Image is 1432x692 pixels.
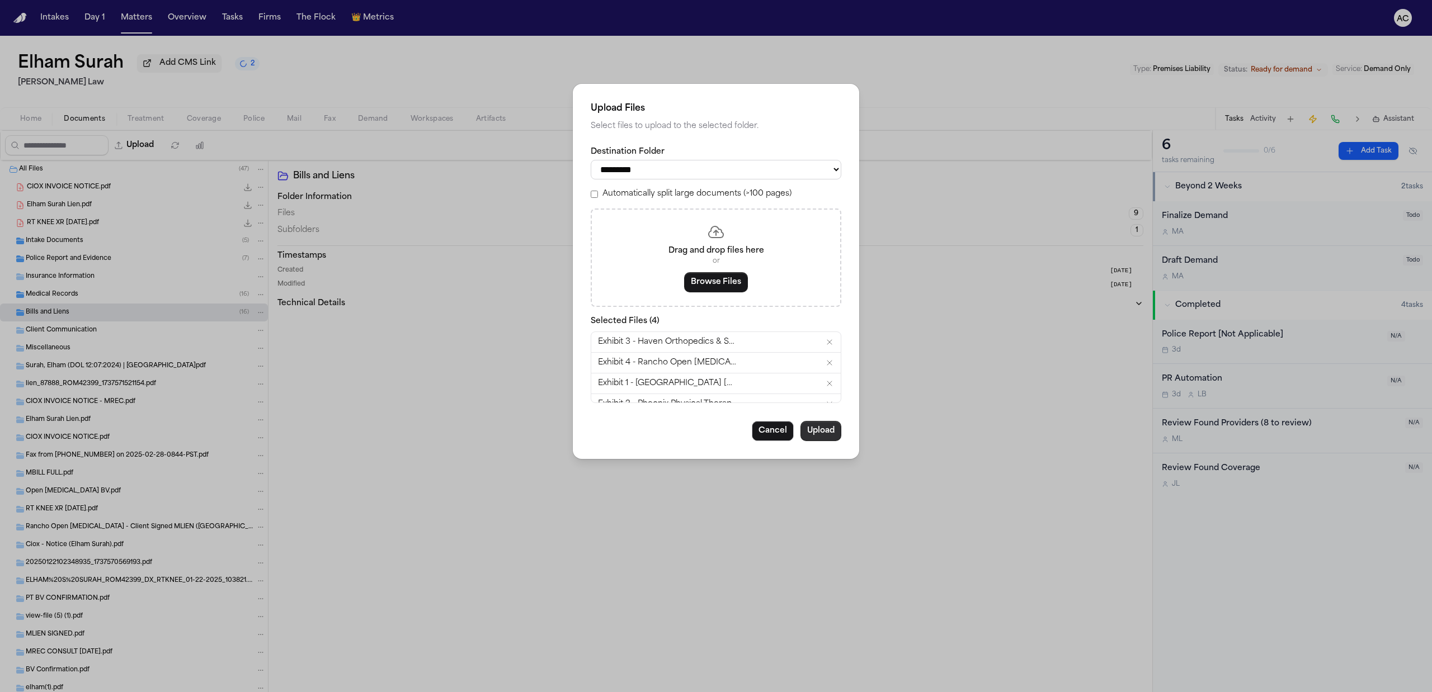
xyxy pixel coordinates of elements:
span: Exhibit 3 - Haven Orthopedics & Spine Institute [DATE] - [DATE].pdf [598,336,738,348]
button: Upload [800,421,841,441]
button: Browse Files [684,272,748,292]
p: Drag and drop files here [605,245,827,257]
h2: Upload Files [591,102,841,115]
button: Remove Exhibit 1 - San Antonio Regional Hospital 12.7.24.pdf [825,379,834,388]
label: Automatically split large documents (>100 pages) [602,188,792,200]
label: Destination Folder [591,146,841,158]
button: Remove Exhibit 4 - Rancho Open MRI 1.22.25.pdf [825,358,834,367]
p: Select files to upload to the selected folder. [591,120,841,133]
span: Exhibit 2 - Pheonix Physical Therapy [DATE] - [DATE].pdf [598,399,738,410]
span: Exhibit 4 - Rancho Open [MEDICAL_DATA] [DATE].pdf [598,357,738,368]
button: Cancel [752,421,794,441]
button: Remove Exhibit 3 - Haven Orthopedics & Spine Institute 1.6.25 - 4.12.25.pdf [825,338,834,347]
span: Exhibit 1 - [GEOGRAPHIC_DATA] [DATE].pdf [598,378,738,389]
p: or [605,257,827,266]
button: Remove Exhibit 2 - Pheonix Physical Therapy 1.18.25 - 2.15.25.pdf [825,400,834,409]
p: Selected Files ( 4 ) [591,316,841,327]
